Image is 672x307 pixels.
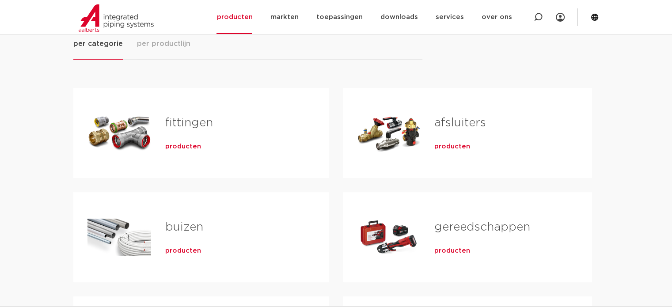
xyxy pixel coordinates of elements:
[165,117,213,129] a: fittingen
[137,38,190,49] span: per productlijn
[73,38,123,49] span: per categorie
[165,246,201,255] a: producten
[434,117,486,129] a: afsluiters
[165,142,201,151] a: producten
[434,246,470,255] a: producten
[434,142,470,151] a: producten
[434,221,530,233] a: gereedschappen
[165,221,203,233] a: buizen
